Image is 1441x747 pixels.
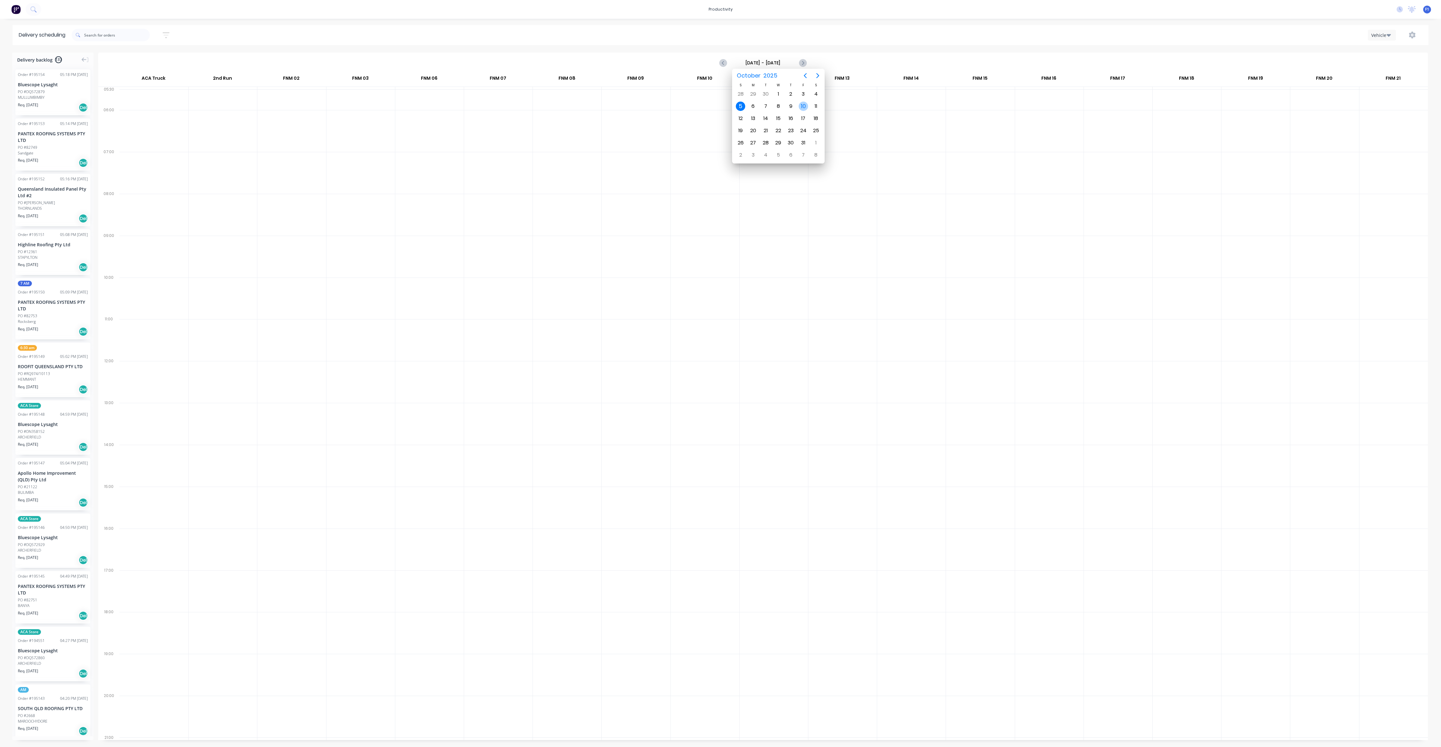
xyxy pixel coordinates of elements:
div: FNM 16 [1014,73,1083,87]
div: 05:14 PM [DATE] [60,121,88,127]
div: 04:50 PM [DATE] [60,525,88,530]
div: Rocksberg [18,319,88,324]
div: Order # 195148 [18,412,45,417]
div: Tuesday, September 30, 2025 [761,89,771,99]
div: ROOFIT QUEENSLAND PTY LTD [18,363,88,370]
span: ACA Store [18,403,41,409]
div: 13:00 [98,399,119,441]
div: Saturday, October 4, 2025 [811,89,821,99]
div: Tuesday, October 14, 2025 [761,114,771,123]
div: Thursday, October 23, 2025 [786,126,796,135]
div: Del [78,158,88,168]
div: 09:00 [98,232,119,274]
div: Monday, October 13, 2025 [748,114,758,123]
div: Monday, October 27, 2025 [748,138,758,148]
div: Sunday, September 28, 2025 [736,89,745,99]
div: Friday, October 31, 2025 [799,138,808,148]
div: 04:27 PM [DATE] [60,638,88,644]
div: FNM 14 [877,73,945,87]
div: Del [78,726,88,736]
div: Thursday, October 30, 2025 [786,138,796,148]
div: Order # 195152 [18,176,45,182]
div: 21:00 [98,734,119,741]
span: ACA Store [18,629,41,635]
div: Saturday, October 18, 2025 [811,114,821,123]
img: Factory [11,5,21,14]
span: Req. [DATE] [18,384,38,390]
div: Wednesday, October 29, 2025 [774,138,783,148]
div: FNM 15 [946,73,1014,87]
div: Highline Roofing Pty Ltd [18,241,88,248]
div: FNM 03 [326,73,394,87]
div: 05:08 PM [DATE] [60,232,88,238]
div: 14:00 [98,441,119,483]
div: Queensland Insulated Panel Pty Ltd #2 [18,186,88,199]
div: PO #[PERSON_NAME] [18,200,55,206]
span: Req. [DATE] [18,213,38,219]
div: Bluescope Lysaght [18,647,88,654]
div: ACA Truck [119,73,188,87]
span: Req. [DATE] [18,610,38,616]
div: Thursday, October 9, 2025 [786,102,796,111]
div: 05:18 PM [DATE] [60,72,88,78]
div: Del [78,103,88,112]
div: Del [78,555,88,565]
div: FNM 20 [1290,73,1358,87]
div: Friday, October 24, 2025 [799,126,808,135]
div: BANYA [18,603,88,609]
div: Thursday, November 6, 2025 [786,150,796,160]
div: Saturday, October 25, 2025 [811,126,821,135]
div: PO #DN358152 [18,429,45,434]
div: Sunday, October 19, 2025 [736,126,745,135]
div: Saturday, October 11, 2025 [811,102,821,111]
div: 17:00 [98,567,119,609]
div: FNM 07 [464,73,532,87]
div: 04:20 PM [DATE] [60,696,88,701]
div: Del [78,498,88,507]
div: Del [78,669,88,678]
div: THORNLANDS [18,206,88,211]
span: Delivery backlog [17,57,53,63]
span: 7 AM [18,281,32,286]
div: Order # 195145 [18,574,45,579]
span: Req. [DATE] [18,555,38,560]
div: FNM 13 [808,73,877,87]
div: MULLUMBIMBY [18,95,88,100]
div: Sandgate [18,150,88,156]
div: 05:16 PM [DATE] [60,176,88,182]
div: 19:00 [98,650,119,692]
div: 12:00 [98,357,119,399]
div: SOUTH QLD ROOFING PTY LTD [18,705,88,712]
div: Tuesday, October 21, 2025 [761,126,771,135]
div: Order # 195146 [18,525,45,530]
div: 05:30 [98,86,119,106]
button: Previous page [799,69,812,82]
div: Order # 195149 [18,354,45,359]
div: PO #2668 [18,713,35,719]
div: PO #82753 [18,313,37,319]
span: AM [18,687,29,693]
div: Order # 195153 [18,121,45,127]
div: Del [78,327,88,336]
div: PANTEX ROOFING SYSTEMS PTY LTD [18,583,88,596]
div: Order # 194551 [18,638,45,644]
div: FNM 19 [1221,73,1290,87]
div: Sunday, November 2, 2025 [736,150,745,160]
div: Del [78,263,88,272]
span: Req. [DATE] [18,668,38,674]
div: PANTEX ROOFING SYSTEMS PTY LTD [18,299,88,312]
span: F1 [1425,7,1429,12]
span: 2025 [762,70,779,81]
button: October2025 [733,70,781,81]
div: Del [78,611,88,620]
div: Saturday, November 8, 2025 [811,150,821,160]
div: Monday, October 20, 2025 [748,126,758,135]
div: FNM 02 [257,73,326,87]
div: PO #82751 [18,597,37,603]
div: 20:00 [98,692,119,734]
div: PO #RQ974/10113 [18,371,50,377]
div: Sunday, October 26, 2025 [736,138,745,148]
div: Order # 195143 [18,696,45,701]
div: 2nd Run [188,73,257,87]
span: Req. [DATE] [18,262,38,268]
